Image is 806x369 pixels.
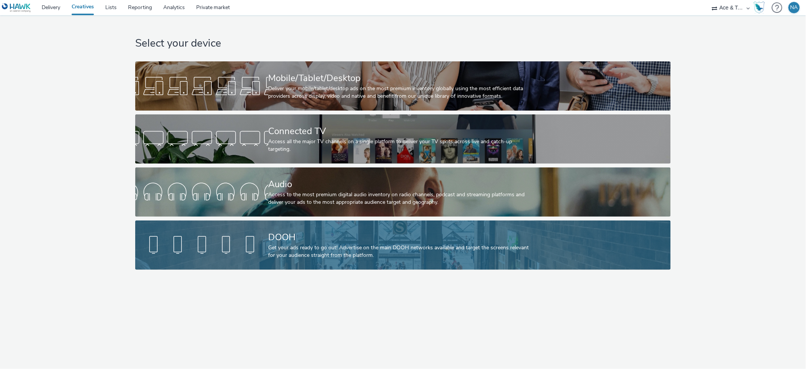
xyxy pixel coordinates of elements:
h1: Select your device [135,36,671,51]
img: undefined Logo [2,3,31,13]
a: DOOHGet your ads ready to go out! Advertise on the main DOOH networks available and target the sc... [135,220,671,270]
img: Hawk Academy [754,2,765,14]
a: Connected TVAccess all the major TV channels on a single platform to deliver your TV spots across... [135,114,671,164]
div: DOOH [269,231,535,244]
div: Mobile/Tablet/Desktop [269,72,535,85]
a: Mobile/Tablet/DesktopDeliver your mobile/tablet/desktop ads on the most premium inventory globall... [135,61,671,111]
div: Deliver your mobile/tablet/desktop ads on the most premium inventory globally using the most effi... [269,85,535,100]
div: NA [790,2,798,13]
a: AudioAccess to the most premium digital audio inventory on radio channels, podcast and streaming ... [135,167,671,217]
div: Access to the most premium digital audio inventory on radio channels, podcast and streaming platf... [269,191,535,206]
div: Connected TV [269,125,535,138]
div: Access all the major TV channels on a single platform to deliver your TV spots across live and ca... [269,138,535,153]
div: Audio [269,178,535,191]
a: Hawk Academy [754,2,768,14]
div: Get your ads ready to go out! Advertise on the main DOOH networks available and target the screen... [269,244,535,260]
